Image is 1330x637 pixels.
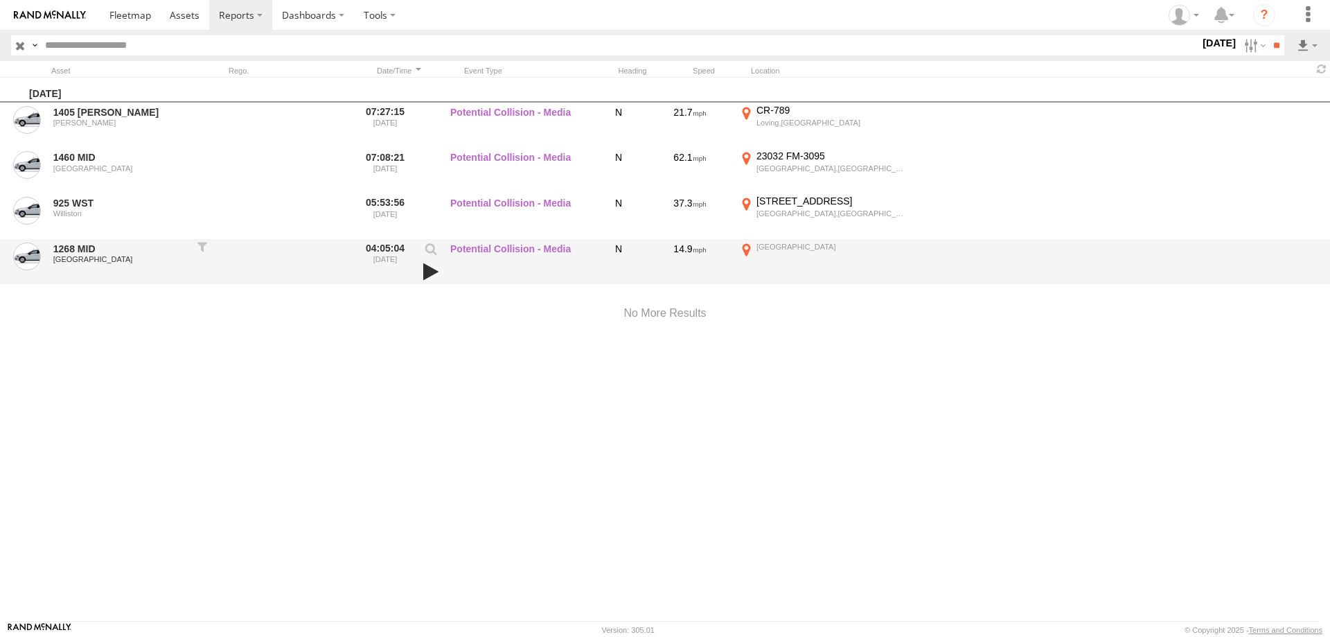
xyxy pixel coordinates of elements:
[602,626,655,634] div: Version: 305.01
[648,104,731,147] div: 21.7
[1185,626,1322,634] div: © Copyright 2025 -
[450,104,589,147] label: Potential Collision - Media
[756,242,908,252] div: [GEOGRAPHIC_DATA]
[756,118,908,128] div: Loving,[GEOGRAPHIC_DATA]
[756,195,908,207] div: [STREET_ADDRESS]
[53,197,188,209] a: 925 WST
[53,255,188,263] div: [GEOGRAPHIC_DATA]
[1200,35,1239,51] label: [DATE]
[737,150,910,193] label: Click to View Event Location
[53,209,188,218] div: Williston
[419,262,443,281] a: View Attached Media (Video)
[648,150,731,193] div: 62.1
[53,151,188,164] a: 1460 MID
[8,623,71,637] a: Visit our Website
[1249,626,1322,634] a: Terms and Conditions
[450,150,589,193] label: Potential Collision - Media
[756,104,908,116] div: CR-789
[737,195,910,238] label: Click to View Event Location
[359,150,411,193] label: 07:08:21 [DATE]
[1313,62,1330,76] span: Refresh
[648,241,731,283] div: 14.9
[419,243,443,262] label: View Event Parameters
[373,66,425,76] div: Click to Sort
[594,150,643,193] div: N
[648,195,731,238] div: 37.3
[359,241,411,283] label: 04:05:04 [DATE]
[1253,4,1275,26] i: ?
[737,241,910,283] label: Click to View Event Location
[53,164,188,173] div: [GEOGRAPHIC_DATA]
[756,209,908,218] div: [GEOGRAPHIC_DATA],[GEOGRAPHIC_DATA]
[450,195,589,238] label: Potential Collision - Media
[594,195,643,238] div: N
[195,241,209,283] div: Filter to this asset's events
[1239,35,1268,55] label: Search Filter Options
[594,241,643,283] div: N
[14,10,86,20] img: rand-logo.svg
[756,164,908,173] div: [GEOGRAPHIC_DATA],[GEOGRAPHIC_DATA]
[756,150,908,162] div: 23032 FM-3095
[1295,35,1319,55] label: Export results as...
[53,106,188,119] a: 1405 [PERSON_NAME]
[53,119,188,127] div: [PERSON_NAME]
[594,104,643,147] div: N
[1164,5,1204,26] div: Randy Yohe
[450,241,589,283] label: Potential Collision - Media
[737,104,910,147] label: Click to View Event Location
[29,35,40,55] label: Search Query
[53,243,188,255] a: 1268 MID
[359,104,411,147] label: 07:27:15 [DATE]
[359,195,411,238] label: 05:53:56 [DATE]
